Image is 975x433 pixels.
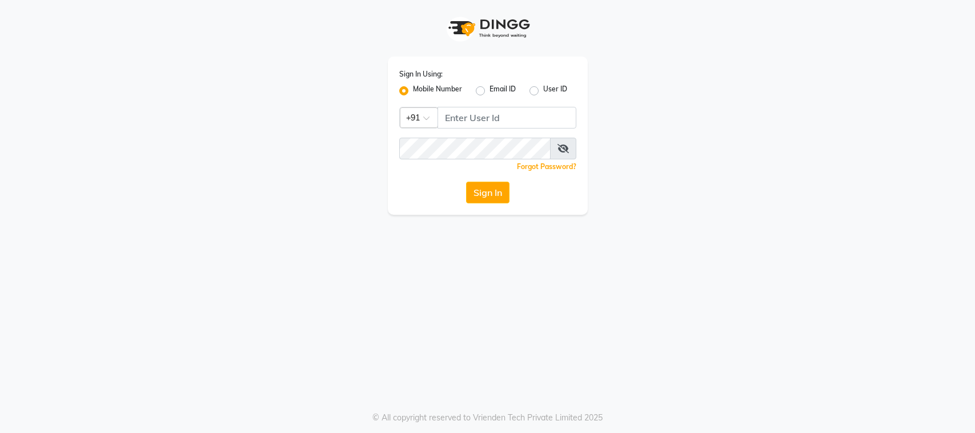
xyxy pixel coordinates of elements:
input: Username [438,107,576,129]
img: logo1.svg [442,11,533,45]
label: User ID [543,84,567,98]
label: Email ID [489,84,516,98]
button: Sign In [466,182,509,203]
a: Forgot Password? [517,162,576,171]
label: Mobile Number [413,84,462,98]
input: Username [399,138,551,159]
label: Sign In Using: [399,69,443,79]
